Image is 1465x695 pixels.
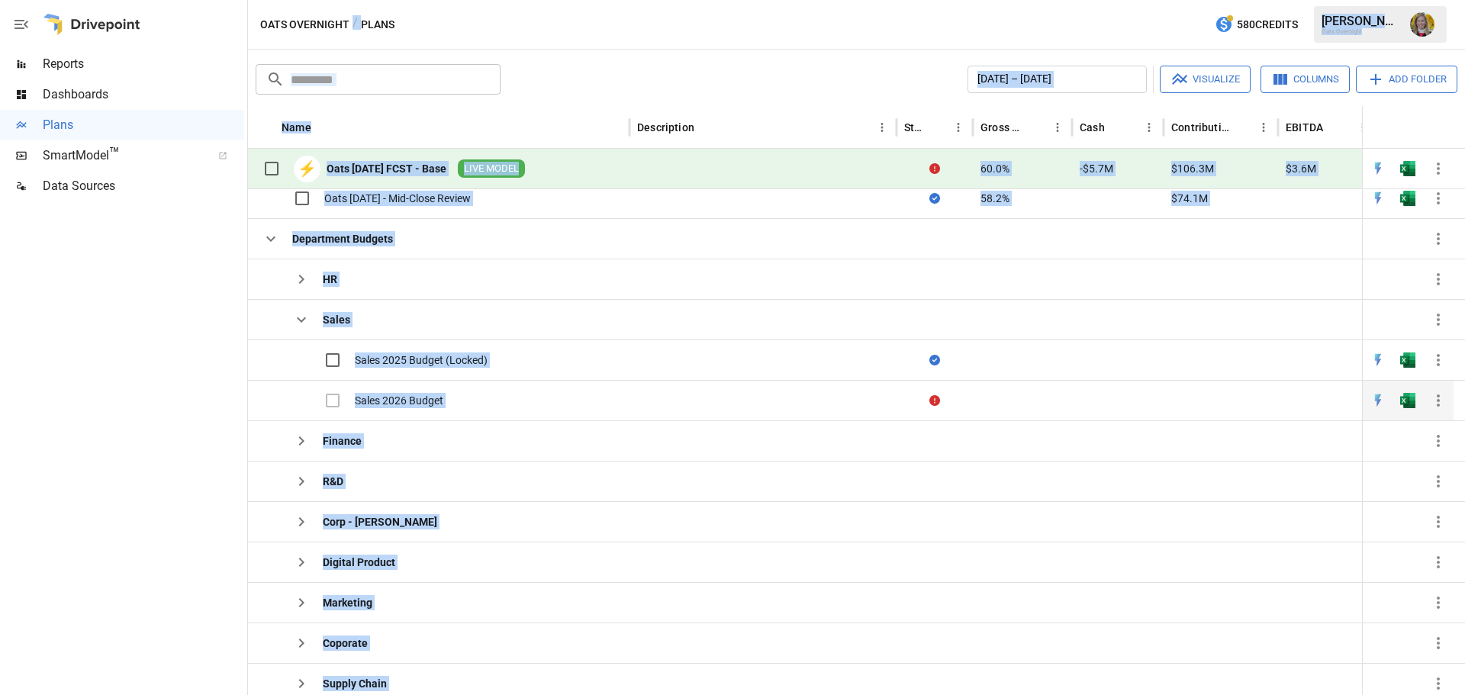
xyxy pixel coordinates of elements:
div: Digital Product [323,555,395,570]
div: Open in Quick Edit [1370,161,1386,176]
button: 580Credits [1209,11,1304,39]
button: Add Folder [1356,66,1457,93]
div: Open in Quick Edit [1370,393,1386,408]
span: Plans [43,116,244,134]
button: EBITDA column menu [1352,117,1373,138]
button: Columns [1261,66,1350,93]
button: Sort [1325,117,1346,138]
img: Jackie Ghantous [1410,12,1434,37]
span: 60.0% [980,161,1009,176]
div: Sales 2026 Budget [355,393,443,408]
button: Sort [696,117,717,138]
button: Sort [1106,117,1128,138]
div: Open in Excel [1400,161,1415,176]
div: Department Budgets [292,231,393,246]
img: quick-edit-flash.b8aec18c.svg [1370,352,1386,368]
div: Description [637,121,694,134]
button: Sort [1232,117,1253,138]
button: Visualize [1160,66,1251,93]
div: Open in Excel [1400,352,1415,368]
div: Cash [1080,121,1105,134]
button: Status column menu [948,117,969,138]
div: [PERSON_NAME] [1322,14,1401,28]
span: LIVE MODEL [458,162,525,176]
div: Supply Chain [323,676,387,691]
div: Sales [323,312,350,327]
button: [DATE] – [DATE] [968,66,1147,93]
span: Reports [43,55,244,73]
div: Open in Quick Edit [1370,191,1386,206]
button: Sort [926,117,948,138]
div: Oats [DATE] - Mid-Close Review [324,191,471,206]
span: $74.1M [1171,191,1208,206]
div: Coporate [323,635,368,651]
div: Sync complete [929,191,940,206]
img: excel-icon.76473adf.svg [1400,161,1415,176]
div: ⚡ [294,156,320,182]
div: Corp - [PERSON_NAME] [323,514,437,529]
img: excel-icon.76473adf.svg [1400,393,1415,408]
div: Oats [DATE] FCST - Base [327,161,446,176]
span: ™ [109,144,120,163]
div: Sales 2025 Budget (Locked) [355,352,488,368]
div: HR [323,272,337,287]
img: quick-edit-flash.b8aec18c.svg [1370,393,1386,408]
div: Open in Quick Edit [1370,352,1386,368]
div: Status [904,121,925,134]
div: Marketing [323,595,372,610]
div: Contribution Profit [1171,121,1230,134]
div: Open in Excel [1400,191,1415,206]
button: Sort [1025,117,1047,138]
img: quick-edit-flash.b8aec18c.svg [1370,161,1386,176]
span: $3.6M [1286,161,1316,176]
div: R&D [323,474,343,489]
span: SmartModel [43,146,201,165]
div: Name [282,121,311,134]
div: Sync complete [929,352,940,368]
span: 58.2% [980,191,1009,206]
span: -$5.7M [1080,161,1113,176]
button: Sort [313,117,334,138]
div: Oats Overnight [1322,28,1401,35]
button: Sort [1432,117,1454,138]
button: Gross Margin column menu [1047,117,1068,138]
span: Data Sources [43,177,244,195]
div: Open in Excel [1400,393,1415,408]
img: excel-icon.76473adf.svg [1400,191,1415,206]
div: EBITDA [1286,121,1323,134]
span: Dashboards [43,85,244,104]
button: Contribution Profit column menu [1253,117,1274,138]
div: Finance [323,433,362,449]
button: Description column menu [871,117,893,138]
span: 580 Credits [1237,15,1298,34]
div: / [353,15,358,34]
span: $106.3M [1171,161,1214,176]
button: Jackie Ghantous [1401,3,1444,46]
button: Cash column menu [1138,117,1160,138]
img: excel-icon.76473adf.svg [1400,352,1415,368]
div: Gross Margin [980,121,1024,134]
button: Oats Overnight [260,15,349,34]
img: quick-edit-flash.b8aec18c.svg [1370,191,1386,206]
